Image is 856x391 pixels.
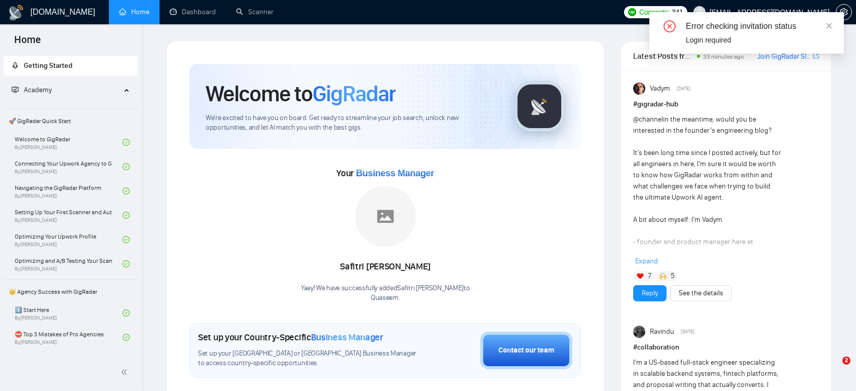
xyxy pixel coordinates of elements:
[642,288,658,299] a: Reply
[826,22,833,29] span: close
[836,4,852,20] button: setting
[170,8,216,16] a: dashboardDashboard
[15,131,123,153] a: Welcome to GigRadarBy[PERSON_NAME]
[659,272,667,280] img: 🙌
[15,302,123,324] a: 1️⃣ Start HereBy[PERSON_NAME]
[123,212,130,219] span: check-circle
[15,326,123,348] a: ⛔ Top 3 Mistakes of Pro AgenciesBy[PERSON_NAME]
[206,113,498,133] span: We're excited to have you on board. Get ready to streamline your job search, unlock new opportuni...
[123,309,130,317] span: check-circle
[5,282,137,302] span: 👑 Agency Success with GigRadar
[8,5,24,21] img: logo
[236,8,274,16] a: searchScanner
[355,186,416,247] img: placeholder.png
[664,20,676,32] span: close-circle
[637,272,644,280] img: ❤️
[301,293,470,303] p: Quaseem .
[123,236,130,243] span: check-circle
[633,99,819,110] h1: # gigradar-hub
[633,115,663,124] span: @channel
[633,326,645,338] img: Ravindu
[633,83,645,95] img: Vadym
[650,326,674,337] span: Ravindu
[671,271,675,281] span: 5
[24,86,52,94] span: Academy
[677,84,690,93] span: [DATE]
[6,32,49,54] span: Home
[313,80,396,107] span: GigRadar
[639,7,670,18] span: Connects:
[15,180,123,202] a: Navigating the GigRadar PlatformBy[PERSON_NAME]
[5,111,137,131] span: 🚀 GigRadar Quick Start
[24,61,72,70] span: Getting Started
[356,168,434,178] span: Business Manager
[679,288,723,299] a: See the details
[301,284,470,303] div: Yaay! We have successfully added Safitri [PERSON_NAME] to
[681,327,694,336] span: [DATE]
[635,257,658,265] span: Expand
[498,345,554,356] div: Contact our team
[696,9,703,16] span: user
[672,7,683,18] span: 341
[123,260,130,267] span: check-circle
[336,168,434,179] span: Your
[15,204,123,226] a: Setting Up Your First Scanner and Auto-BidderBy[PERSON_NAME]
[670,285,732,301] button: See the details
[123,334,130,341] span: check-circle
[123,163,130,170] span: check-circle
[123,139,130,146] span: check-circle
[650,83,670,94] span: Vadym
[198,332,383,343] h1: Set up your Country-Specific
[633,342,819,353] h1: # collaboration
[311,332,383,343] span: Business Manager
[15,228,123,251] a: Optimizing Your Upwork ProfileBy[PERSON_NAME]
[686,34,832,46] div: Login required
[121,367,131,377] span: double-left
[648,271,651,281] span: 7
[842,357,850,365] span: 2
[119,8,149,16] a: homeHome
[686,20,832,32] div: Error checking invitation status
[15,350,123,373] a: 🌚 Rookie Traps for New Agencies
[206,80,396,107] h1: Welcome to
[123,187,130,194] span: check-circle
[12,62,19,69] span: rocket
[633,50,693,62] span: Latest Posts from the GigRadar Community
[633,285,667,301] button: Reply
[822,357,846,381] iframe: Intercom live chat
[628,8,636,16] img: upwork-logo.png
[301,258,470,276] div: Safitri [PERSON_NAME]
[12,86,52,94] span: Academy
[4,56,138,76] li: Getting Started
[15,155,123,178] a: Connecting Your Upwork Agency to GigRadarBy[PERSON_NAME]
[12,86,19,93] span: fund-projection-screen
[836,8,851,16] span: setting
[15,253,123,275] a: Optimizing and A/B Testing Your Scanner for Better ResultsBy[PERSON_NAME]
[480,332,572,369] button: Contact our team
[198,349,423,368] span: Set up your [GEOGRAPHIC_DATA] or [GEOGRAPHIC_DATA] Business Manager to access country-specific op...
[836,8,852,16] a: setting
[514,81,565,132] img: gigradar-logo.png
